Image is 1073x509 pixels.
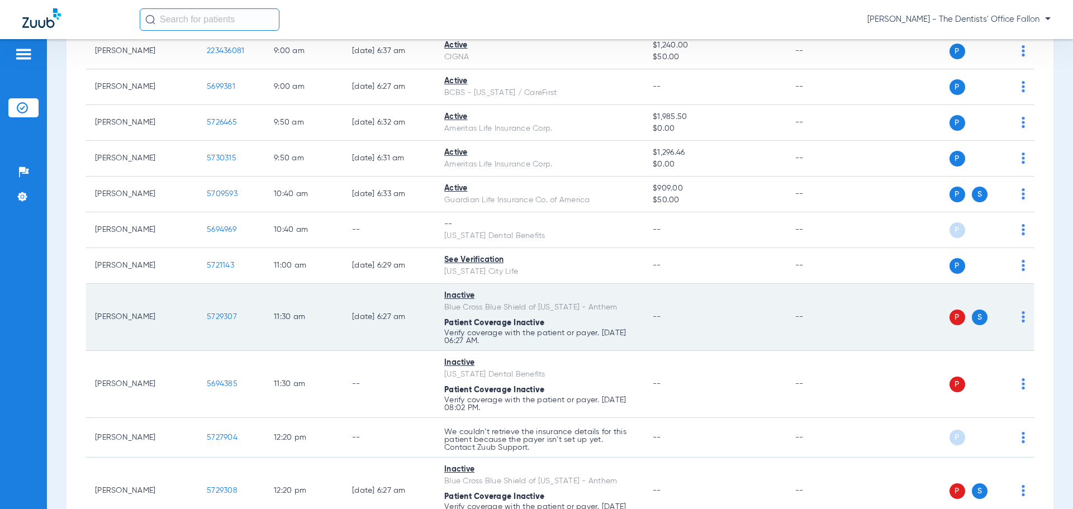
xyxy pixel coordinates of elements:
[343,177,435,212] td: [DATE] 6:33 AM
[786,418,862,458] td: --
[1022,311,1025,322] img: group-dot-blue.svg
[86,105,198,141] td: [PERSON_NAME]
[786,34,862,69] td: --
[207,154,236,162] span: 5730315
[1022,81,1025,92] img: group-dot-blue.svg
[265,141,343,177] td: 9:50 AM
[653,123,777,135] span: $0.00
[444,329,635,345] p: Verify coverage with the patient or payer. [DATE] 06:27 AM.
[444,319,544,327] span: Patient Coverage Inactive
[86,34,198,69] td: [PERSON_NAME]
[1017,455,1073,509] div: Chat Widget
[86,351,198,418] td: [PERSON_NAME]
[343,351,435,418] td: --
[265,69,343,105] td: 9:00 AM
[86,418,198,458] td: [PERSON_NAME]
[86,69,198,105] td: [PERSON_NAME]
[972,483,987,499] span: S
[265,351,343,418] td: 11:30 AM
[207,118,237,126] span: 5726465
[653,147,777,159] span: $1,296.46
[653,434,661,441] span: --
[949,187,965,202] span: P
[444,159,635,170] div: Ameritas Life Insurance Corp.
[343,105,435,141] td: [DATE] 6:32 AM
[1022,117,1025,128] img: group-dot-blue.svg
[145,15,155,25] img: Search Icon
[972,310,987,325] span: S
[1022,432,1025,443] img: group-dot-blue.svg
[653,487,661,494] span: --
[444,51,635,63] div: CIGNA
[207,190,238,198] span: 5709593
[22,8,61,28] img: Zuub Logo
[786,351,862,418] td: --
[444,266,635,278] div: [US_STATE] City Life
[207,261,234,269] span: 5721143
[444,302,635,313] div: Blue Cross Blue Shield of [US_STATE] - Anthem
[653,159,777,170] span: $0.00
[786,141,862,177] td: --
[444,75,635,87] div: Active
[972,187,987,202] span: S
[86,212,198,248] td: [PERSON_NAME]
[444,475,635,487] div: Blue Cross Blue Shield of [US_STATE] - Anthem
[444,230,635,242] div: [US_STATE] Dental Benefits
[653,194,777,206] span: $50.00
[140,8,279,31] input: Search for patients
[867,14,1051,25] span: [PERSON_NAME] - The Dentists' Office Fallon
[444,194,635,206] div: Guardian Life Insurance Co. of America
[1022,153,1025,164] img: group-dot-blue.svg
[949,483,965,499] span: P
[949,222,965,238] span: P
[444,290,635,302] div: Inactive
[786,248,862,284] td: --
[1022,260,1025,271] img: group-dot-blue.svg
[1022,188,1025,199] img: group-dot-blue.svg
[653,380,661,388] span: --
[86,141,198,177] td: [PERSON_NAME]
[653,51,777,63] span: $50.00
[653,40,777,51] span: $1,240.00
[444,396,635,412] p: Verify coverage with the patient or payer. [DATE] 08:02 PM.
[444,428,635,451] p: We couldn’t retrieve the insurance details for this patient because the payer isn’t set up yet. C...
[653,313,661,321] span: --
[343,141,435,177] td: [DATE] 6:31 AM
[207,487,238,494] span: 5729308
[786,177,862,212] td: --
[343,248,435,284] td: [DATE] 6:29 AM
[444,369,635,380] div: [US_STATE] Dental Benefits
[207,313,237,321] span: 5729307
[207,380,238,388] span: 5694385
[1022,378,1025,389] img: group-dot-blue.svg
[265,105,343,141] td: 9:50 AM
[786,69,862,105] td: --
[265,248,343,284] td: 11:00 AM
[265,177,343,212] td: 10:40 AM
[1022,45,1025,56] img: group-dot-blue.svg
[444,464,635,475] div: Inactive
[444,111,635,123] div: Active
[343,418,435,458] td: --
[444,357,635,369] div: Inactive
[653,183,777,194] span: $909.00
[653,83,661,91] span: --
[949,377,965,392] span: P
[653,111,777,123] span: $1,985.50
[949,44,965,59] span: P
[265,212,343,248] td: 10:40 AM
[653,226,661,234] span: --
[265,34,343,69] td: 9:00 AM
[207,226,236,234] span: 5694969
[343,69,435,105] td: [DATE] 6:27 AM
[86,248,198,284] td: [PERSON_NAME]
[786,284,862,351] td: --
[343,34,435,69] td: [DATE] 6:37 AM
[949,151,965,167] span: P
[265,284,343,351] td: 11:30 AM
[444,218,635,230] div: --
[949,79,965,95] span: P
[949,258,965,274] span: P
[949,430,965,445] span: P
[444,254,635,266] div: See Verification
